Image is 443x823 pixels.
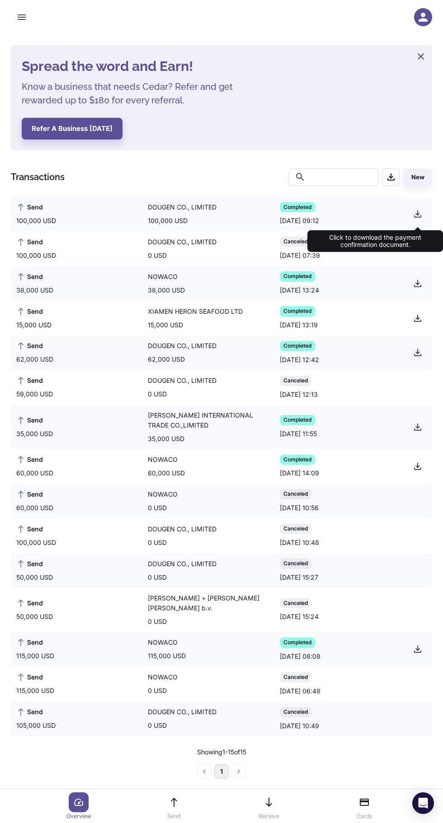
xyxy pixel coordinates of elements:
div: Open Intercom Messenger [412,792,434,814]
div: 38,000 USD [148,285,187,295]
span: Send [16,455,43,465]
span: Send [16,672,43,682]
a: Receive [253,792,285,820]
div: [DATE] 13:19 [280,320,320,330]
div: 0 USD [148,572,169,582]
span: Send [16,272,43,282]
div: NOWACO [148,455,179,465]
h5: Know a business that needs Cedar? Refer and get rewarded up to $180 for every referral. [22,80,248,107]
div: NOWACO [148,672,179,682]
span: Send [16,707,43,717]
div: [DATE] 14:09 [280,468,321,478]
span: Send [16,202,43,212]
div: 62,000 USD [148,354,187,364]
span: Completed [280,203,315,212]
div: [DATE] 06:48 [280,686,322,696]
div: 115,000 USD [148,651,188,661]
div: 15,000 USD [16,320,53,330]
div: 38,000 USD [16,285,55,295]
span: Completed [280,272,315,281]
span: Canceled [280,490,311,498]
div: 0 USD [148,721,169,730]
div: NOWACO [148,489,179,499]
div: DOUGEN CO., LIMITED [148,524,218,534]
span: Send [16,415,43,425]
span: Canceled [280,559,311,568]
div: DOUGEN CO., LIMITED [148,341,218,351]
div: 60,000 USD [16,468,55,478]
div: [DATE] 13:24 [280,285,321,295]
button: New [403,168,432,186]
div: 115,000 USD [16,651,56,661]
span: Canceled [280,599,311,608]
div: 0 USD [148,503,169,513]
a: Cards [348,792,381,820]
div: NOWACO [148,637,179,647]
div: DOUGEN CO., LIMITED [148,202,218,212]
div: 105,000 USD [16,721,57,730]
div: [DATE] 08:08 [280,651,322,661]
div: 35,000 USD [148,434,186,444]
span: Completed [280,307,315,316]
span: Completed [280,638,315,647]
div: DOUGEN CO., LIMITED [148,237,218,247]
div: [DATE] 10:56 [280,503,320,513]
div: [DATE] 10:48 [280,538,321,548]
span: Send [16,637,43,647]
div: DOUGEN CO., LIMITED [148,376,218,386]
div: 50,000 USD [16,572,55,582]
div: 59,000 USD [16,389,55,399]
div: NOWACO [148,272,179,282]
div: [DATE] 15:27 [280,572,320,582]
span: Completed [280,416,315,424]
p: Cards [357,812,372,820]
div: 0 USD [148,389,169,399]
div: [DATE] 11:55 [280,429,319,439]
div: 35,000 USD [16,429,55,439]
div: 0 USD [148,617,169,627]
div: [DATE] 09:12 [280,216,321,226]
div: [DATE] 12:42 [280,355,321,365]
div: 0 USD [148,686,169,696]
div: 100,000 USD [16,538,58,548]
div: [PERSON_NAME] + [PERSON_NAME] [PERSON_NAME] b.v. [148,593,274,613]
div: 100,000 USD [16,216,58,226]
button: Refer a business [DATE] [22,118,123,139]
span: Send [16,376,43,386]
span: Send [16,489,43,499]
span: Canceled [280,708,311,716]
div: 100,000 USD [16,251,58,260]
div: 15,000 USD [148,320,185,330]
div: [DATE] 15:24 [280,612,320,622]
a: Overview [62,792,95,820]
p: Send [167,812,180,820]
p: Showing 1-15 of 15 [197,747,246,757]
div: 100,000 USD [148,216,189,226]
div: [DATE] 07:39 [280,251,322,260]
div: [PERSON_NAME] INTERNATIONAL TRADE CO.,LIMITED [148,410,274,430]
span: Send [16,307,43,316]
p: Receive [259,812,279,820]
div: 60,000 USD [148,468,187,478]
span: Canceled [280,525,311,533]
span: Canceled [280,377,311,385]
div: Click to download the payment confirmation document. [307,230,443,252]
span: Send [16,341,43,351]
div: 0 USD [148,538,169,548]
a: Send [158,792,190,820]
span: Canceled [280,673,311,682]
div: [DATE] 10:49 [280,721,321,731]
h4: Spread the word and Earn! [22,56,248,76]
div: 62,000 USD [16,354,55,364]
h1: Transactions [11,170,65,184]
span: Send [16,524,43,534]
div: 50,000 USD [16,612,55,622]
div: 0 USD [148,251,169,260]
div: 115,000 USD [16,686,56,696]
nav: pagination navigation [196,764,247,779]
div: DOUGEN CO., LIMITED [148,707,218,717]
p: Overview [66,812,91,820]
span: Send [16,237,43,247]
div: 60,000 USD [16,503,55,513]
span: Send [16,598,43,608]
